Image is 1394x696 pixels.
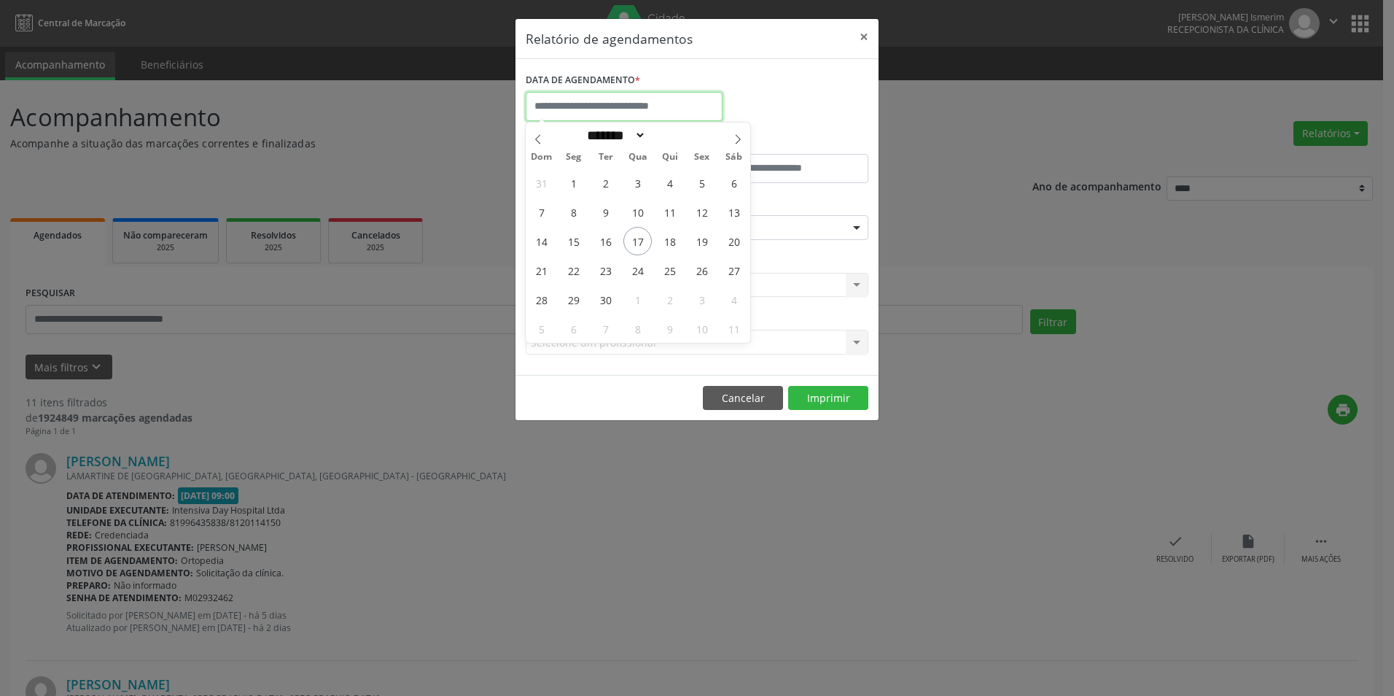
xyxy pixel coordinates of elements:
[720,256,748,285] span: Setembro 27, 2025
[559,256,588,285] span: Setembro 22, 2025
[591,285,620,314] span: Setembro 30, 2025
[527,198,556,226] span: Setembro 7, 2025
[622,152,654,162] span: Qua
[527,256,556,285] span: Setembro 21, 2025
[849,19,879,55] button: Close
[703,386,783,411] button: Cancelar
[527,285,556,314] span: Setembro 28, 2025
[591,169,620,197] span: Setembro 2, 2025
[559,285,588,314] span: Setembro 29, 2025
[718,152,750,162] span: Sáb
[582,128,646,143] select: Month
[559,169,588,197] span: Setembro 1, 2025
[527,169,556,197] span: Agosto 31, 2025
[720,285,748,314] span: Outubro 4, 2025
[623,198,652,226] span: Setembro 10, 2025
[688,169,716,197] span: Setembro 5, 2025
[591,198,620,226] span: Setembro 9, 2025
[559,227,588,255] span: Setembro 15, 2025
[623,227,652,255] span: Setembro 17, 2025
[623,285,652,314] span: Outubro 1, 2025
[591,227,620,255] span: Setembro 16, 2025
[623,256,652,285] span: Setembro 24, 2025
[655,169,684,197] span: Setembro 4, 2025
[526,29,693,48] h5: Relatório de agendamentos
[720,314,748,343] span: Outubro 11, 2025
[688,285,716,314] span: Outubro 3, 2025
[720,227,748,255] span: Setembro 20, 2025
[688,198,716,226] span: Setembro 12, 2025
[701,131,868,154] label: ATÉ
[655,314,684,343] span: Outubro 9, 2025
[558,152,590,162] span: Seg
[623,169,652,197] span: Setembro 3, 2025
[590,152,622,162] span: Ter
[655,198,684,226] span: Setembro 11, 2025
[623,314,652,343] span: Outubro 8, 2025
[688,256,716,285] span: Setembro 26, 2025
[688,227,716,255] span: Setembro 19, 2025
[527,314,556,343] span: Outubro 5, 2025
[526,69,640,92] label: DATA DE AGENDAMENTO
[591,256,620,285] span: Setembro 23, 2025
[559,198,588,226] span: Setembro 8, 2025
[720,169,748,197] span: Setembro 6, 2025
[654,152,686,162] span: Qui
[527,227,556,255] span: Setembro 14, 2025
[559,314,588,343] span: Outubro 6, 2025
[655,227,684,255] span: Setembro 18, 2025
[591,314,620,343] span: Outubro 7, 2025
[526,152,558,162] span: Dom
[688,314,716,343] span: Outubro 10, 2025
[788,386,868,411] button: Imprimir
[655,256,684,285] span: Setembro 25, 2025
[646,128,694,143] input: Year
[686,152,718,162] span: Sex
[655,285,684,314] span: Outubro 2, 2025
[720,198,748,226] span: Setembro 13, 2025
